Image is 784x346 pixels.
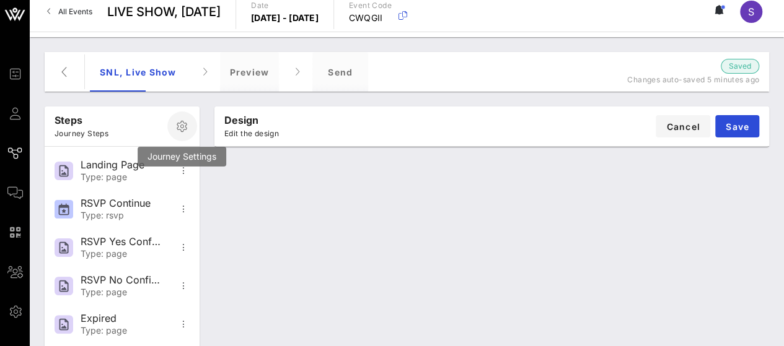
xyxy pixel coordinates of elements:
[81,236,162,248] div: RSVP Yes Confirmation
[251,12,319,24] p: [DATE] - [DATE]
[748,6,754,18] span: S
[725,121,749,132] span: Save
[40,2,100,22] a: All Events
[107,2,221,21] span: LIVE SHOW, [DATE]
[81,287,162,298] div: Type: page
[349,12,392,24] p: CWQGII
[604,74,759,86] p: Changes auto-saved 5 minutes ago
[666,121,700,132] span: Cancel
[81,249,162,259] div: Type: page
[81,197,162,209] div: RSVP Continue
[740,1,762,23] div: S
[729,60,751,72] span: Saved
[224,128,279,140] p: Edit the design
[81,172,162,183] div: Type: page
[90,52,187,92] div: SNL, Live Show
[224,113,279,128] p: Design
[58,7,92,16] span: All Events
[81,326,162,336] div: Type: page
[81,159,162,171] div: Landing Page
[55,113,108,128] p: Steps
[81,210,162,221] div: Type: rsvp
[312,52,368,92] div: Send
[81,313,162,324] div: Expired
[55,128,108,140] p: Journey Steps
[81,274,162,286] div: RSVP No Confirmation
[715,115,759,137] button: Save
[220,52,280,92] div: Preview
[656,115,710,137] button: Cancel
